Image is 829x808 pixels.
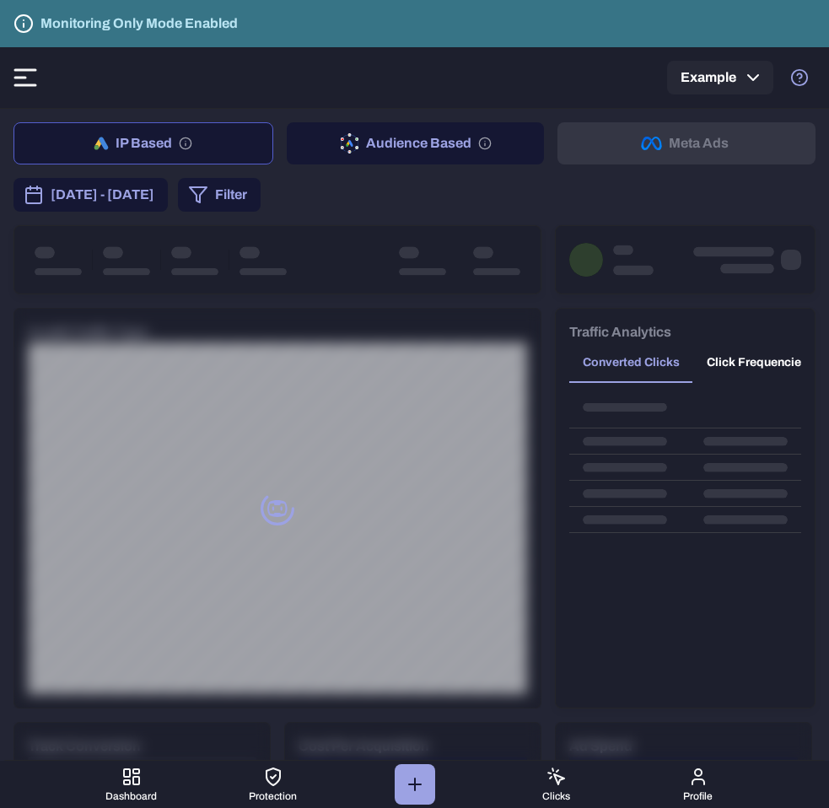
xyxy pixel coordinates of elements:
[683,790,713,802] span: Profile
[569,322,671,342] h6: Traffic Analytics
[249,790,297,802] span: Protection
[13,122,273,164] button: IP Based
[667,61,773,94] button: Example
[287,122,545,164] button: Audience Based
[202,761,344,808] button: Protection
[13,178,168,212] button: [DATE] - [DATE]
[627,761,769,808] button: Profile
[478,137,492,150] svg: Audience based: Search, Display, Shopping, Video Performance Max, Demand Generation
[13,13,34,34] svg: Tapper is not blocking any fraudulent activity for this domain
[178,178,261,212] button: Filter
[179,137,192,150] svg: IP based: Search, Display, and Shopping.
[486,761,627,808] button: Clicks
[105,790,157,802] span: Dashboard
[40,13,238,34] h6: Monitoring Only Mode Enabled
[542,790,570,802] span: Clicks
[51,185,154,205] span: [DATE] - [DATE]
[693,342,821,383] button: Click Frequencies
[61,761,202,808] button: Dashboard
[569,342,693,383] button: Converted Clicks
